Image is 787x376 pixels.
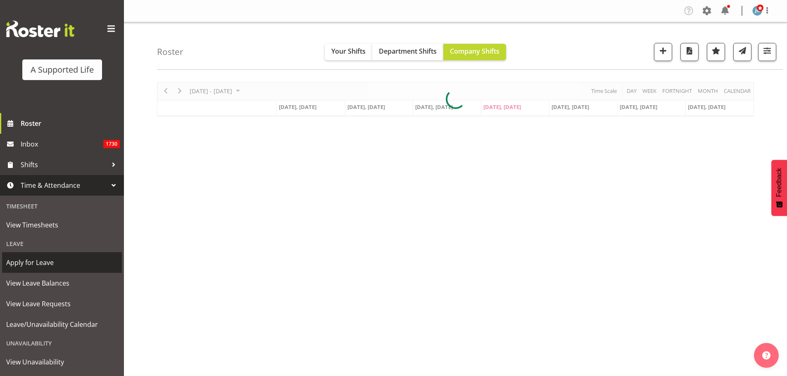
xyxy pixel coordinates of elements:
[6,298,118,310] span: View Leave Requests
[6,318,118,331] span: Leave/Unavailability Calendar
[450,47,499,56] span: Company Shifts
[707,43,725,61] button: Highlight an important date within the roster.
[6,277,118,289] span: View Leave Balances
[2,335,122,352] div: Unavailability
[21,158,107,171] span: Shifts
[2,252,122,273] a: Apply for Leave
[6,256,118,269] span: Apply for Leave
[752,6,762,16] img: jess-clark3304.jpg
[6,219,118,231] span: View Timesheets
[2,198,122,215] div: Timesheet
[31,64,94,76] div: A Supported Life
[21,138,103,150] span: Inbox
[157,47,183,57] h4: Roster
[6,21,74,37] img: Rosterit website logo
[103,140,120,148] span: 1730
[654,43,672,61] button: Add a new shift
[762,351,770,359] img: help-xxl-2.png
[443,44,506,60] button: Company Shifts
[2,352,122,372] a: View Unavailability
[2,293,122,314] a: View Leave Requests
[325,44,372,60] button: Your Shifts
[758,43,776,61] button: Filter Shifts
[680,43,699,61] button: Download a PDF of the roster according to the set date range.
[21,179,107,192] span: Time & Attendance
[6,356,118,368] span: View Unavailability
[372,44,443,60] button: Department Shifts
[2,273,122,293] a: View Leave Balances
[2,235,122,252] div: Leave
[2,215,122,235] a: View Timesheets
[379,47,437,56] span: Department Shifts
[331,47,366,56] span: Your Shifts
[2,314,122,335] a: Leave/Unavailability Calendar
[771,160,787,216] button: Feedback - Show survey
[733,43,751,61] button: Send a list of all shifts for the selected filtered period to all rostered employees.
[21,117,120,130] span: Roster
[775,168,783,197] span: Feedback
